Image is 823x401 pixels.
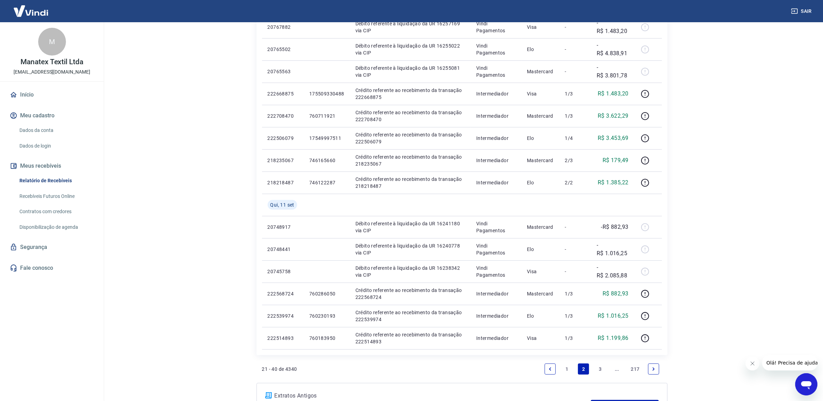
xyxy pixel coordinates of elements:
p: Mastercard [527,112,554,119]
p: Intermediador [476,179,516,186]
p: 20748917 [268,224,298,231]
p: Vindi Pagamentos [476,265,516,278]
p: Mastercard [527,157,554,164]
p: 1/3 [565,335,586,342]
img: Vindi [8,0,53,22]
p: Mastercard [527,68,554,75]
iframe: Fechar mensagem [746,357,759,370]
p: 760230193 [309,312,344,319]
p: 222539974 [268,312,298,319]
p: 1/3 [565,90,586,97]
p: - [565,246,586,253]
p: Crédito referente ao recebimento da transação 218218487 [355,176,465,190]
p: Visa [527,268,554,275]
p: Visa [527,90,554,97]
p: Intermediador [476,312,516,319]
p: R$ 1.385,22 [598,178,628,187]
p: R$ 1.016,25 [598,312,628,320]
a: Disponibilização de agenda [17,220,95,234]
p: 20765563 [268,68,298,75]
p: Intermediador [476,135,516,142]
button: Sair [790,5,815,18]
p: 2/3 [565,157,586,164]
p: Extratos Antigos [275,392,591,400]
p: Débito referente à liquidação da UR 16257169 via CIP [355,20,465,34]
p: Débito referente à liquidação da UR 16241180 via CIP [355,220,465,234]
p: Visa [527,24,554,31]
p: 20748441 [268,246,298,253]
p: 218218487 [268,179,298,186]
p: Crédito referente ao recebimento da transação 222708470 [355,109,465,123]
p: Intermediador [476,90,516,97]
p: -R$ 2.085,88 [597,263,629,280]
p: Débito referente à liquidação da UR 16240778 via CIP [355,242,465,256]
p: 760286050 [309,290,344,297]
a: Jump forward [611,364,622,375]
p: 222568724 [268,290,298,297]
p: 1/3 [565,290,586,297]
p: 760711921 [309,112,344,119]
p: Vindi Pagamentos [476,65,516,78]
p: 17549997511 [309,135,344,142]
p: Mastercard [527,224,554,231]
p: R$ 882,93 [603,290,629,298]
p: Vindi Pagamentos [476,242,516,256]
a: Page 2 is your current page [578,364,589,375]
p: 746165660 [309,157,344,164]
button: Meu cadastro [8,108,95,123]
a: Page 1 [561,364,572,375]
p: -R$ 3.801,78 [597,63,629,80]
a: Segurança [8,240,95,255]
p: 21 - 40 de 4340 [262,366,297,373]
iframe: Mensagem da empresa [762,355,817,370]
p: Débito referente à liquidação da UR 16255081 via CIP [355,65,465,78]
p: 20745758 [268,268,298,275]
p: R$ 1.483,20 [598,90,628,98]
p: Elo [527,179,554,186]
p: - [565,68,586,75]
p: 20765502 [268,46,298,53]
p: Vindi Pagamentos [476,220,516,234]
p: 218235067 [268,157,298,164]
a: Dados de login [17,139,95,153]
p: Visa [527,335,554,342]
p: Vindi Pagamentos [476,20,516,34]
a: Dados da conta [17,123,95,137]
span: Olá! Precisa de ajuda? [4,5,58,10]
p: Intermediador [476,290,516,297]
ul: Pagination [542,361,662,377]
p: -R$ 4.838,91 [597,41,629,58]
p: 746122287 [309,179,344,186]
p: Intermediador [476,335,516,342]
p: -R$ 882,93 [601,223,629,231]
p: - [565,46,586,53]
p: Vindi Pagamentos [476,42,516,56]
a: Fale conosco [8,260,95,276]
img: ícone [265,392,272,399]
p: 222514893 [268,335,298,342]
a: Previous page [545,364,556,375]
p: 222708470 [268,112,298,119]
p: 1/3 [565,112,586,119]
span: Qui, 11 set [270,201,294,208]
p: Crédito referente ao recebimento da transação 222568724 [355,287,465,301]
p: Intermediador [476,112,516,119]
p: Débito referente à liquidação da UR 16238342 via CIP [355,265,465,278]
p: Manatex Textil Ltda [20,58,83,66]
p: R$ 3.622,29 [598,112,628,120]
div: M [38,28,66,56]
p: -R$ 1.483,20 [597,19,629,35]
a: Page 3 [595,364,606,375]
p: [EMAIL_ADDRESS][DOMAIN_NAME] [14,68,90,76]
a: Recebíveis Futuros Online [17,189,95,203]
p: 2/2 [565,179,586,186]
p: Elo [527,135,554,142]
p: 1/3 [565,312,586,319]
p: -R$ 1.016,25 [597,241,629,258]
a: Relatório de Recebíveis [17,174,95,188]
p: Crédito referente ao recebimento da transação 218235067 [355,153,465,167]
p: 222668875 [268,90,298,97]
p: Mastercard [527,290,554,297]
p: 222506079 [268,135,298,142]
a: Contratos com credores [17,204,95,219]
